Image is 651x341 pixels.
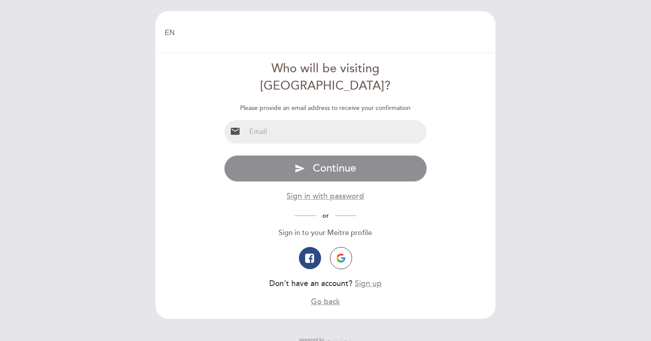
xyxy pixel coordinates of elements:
button: Sign up [355,278,382,289]
span: Continue [313,162,356,175]
div: Sign in to your Meitre profile [224,228,427,238]
i: email [230,126,240,137]
button: send Continue [224,155,427,182]
button: Go back [311,296,340,307]
input: Email [246,120,427,144]
div: Please provide an email address to receive your confirmation [224,104,427,113]
img: icon-google.png [337,254,345,263]
button: Sign in with password [287,191,364,202]
span: or [316,212,335,219]
div: Who will be visiting [GEOGRAPHIC_DATA]? [224,60,427,95]
i: send [294,163,305,174]
span: Don’t have an account? [269,279,353,288]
